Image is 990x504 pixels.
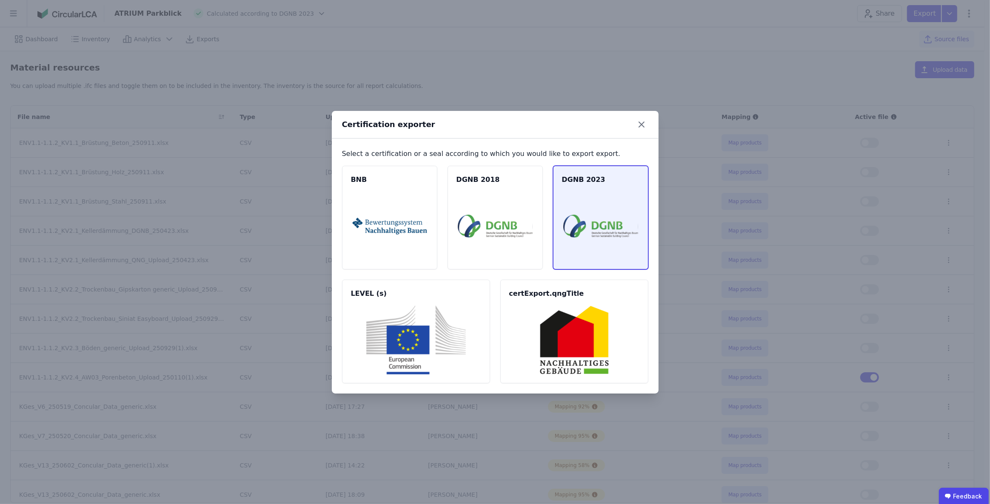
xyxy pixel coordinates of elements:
div: Certification exporter [342,119,435,130]
span: DGNB 2018 [456,175,534,185]
img: bnb [352,192,427,260]
img: dgnb18 [458,192,533,260]
span: LEVEL (s) [351,289,481,299]
img: dgnb23 [563,192,638,260]
span: DGNB 2023 [562,175,639,185]
span: certExport.qngTitle [509,289,639,299]
div: Select a certification or a seal according to which you would like to export export. [342,149,648,159]
img: levels [352,306,480,374]
img: qng [511,306,638,374]
span: BNB [351,175,428,185]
